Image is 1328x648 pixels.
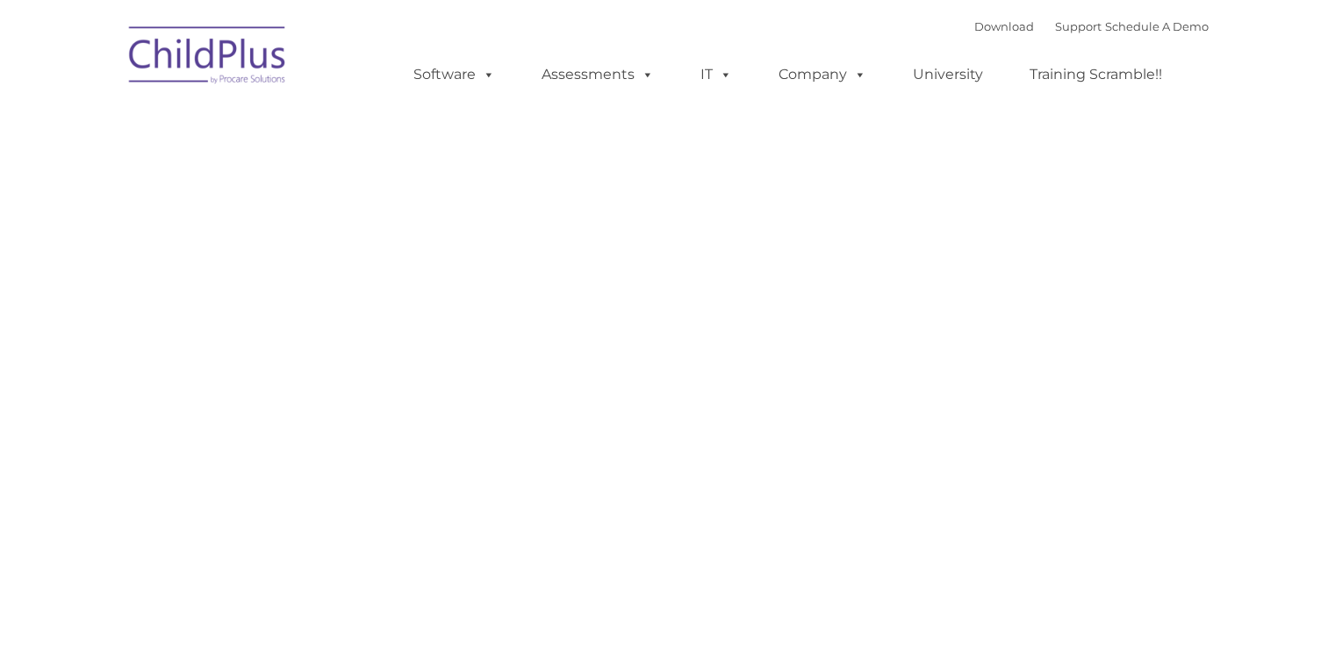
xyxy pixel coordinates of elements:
a: University [895,57,1001,92]
font: | [974,19,1209,33]
a: Schedule A Demo [1105,19,1209,33]
a: IT [683,57,750,92]
a: Download [974,19,1034,33]
a: Training Scramble!! [1012,57,1180,92]
img: ChildPlus by Procare Solutions [120,14,296,102]
a: Support [1055,19,1102,33]
a: Software [396,57,513,92]
a: Assessments [524,57,671,92]
a: Company [761,57,884,92]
